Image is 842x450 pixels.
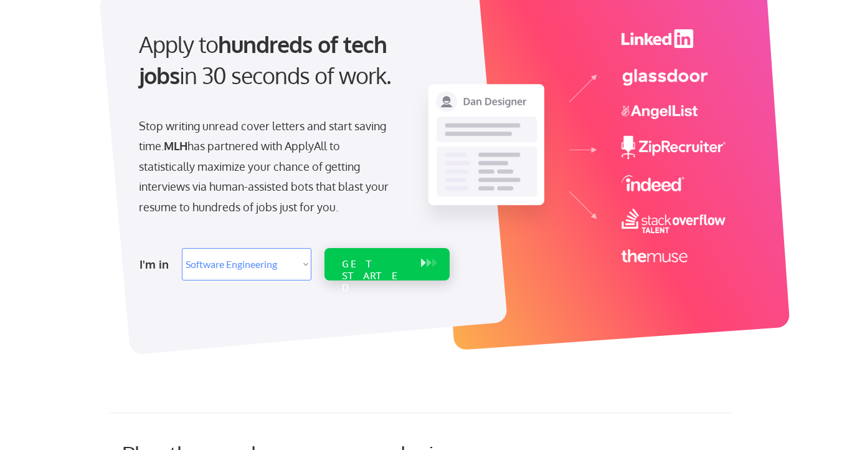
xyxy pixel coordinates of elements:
[164,139,187,153] strong: MLH
[139,29,445,92] div: Apply to in 30 seconds of work.
[139,116,395,217] div: Stop writing unread cover letters and start saving time. has partnered with ApplyAll to statistic...
[342,258,409,294] div: GET STARTED
[139,30,392,89] strong: hundreds of tech jobs
[140,254,174,274] div: I'm in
